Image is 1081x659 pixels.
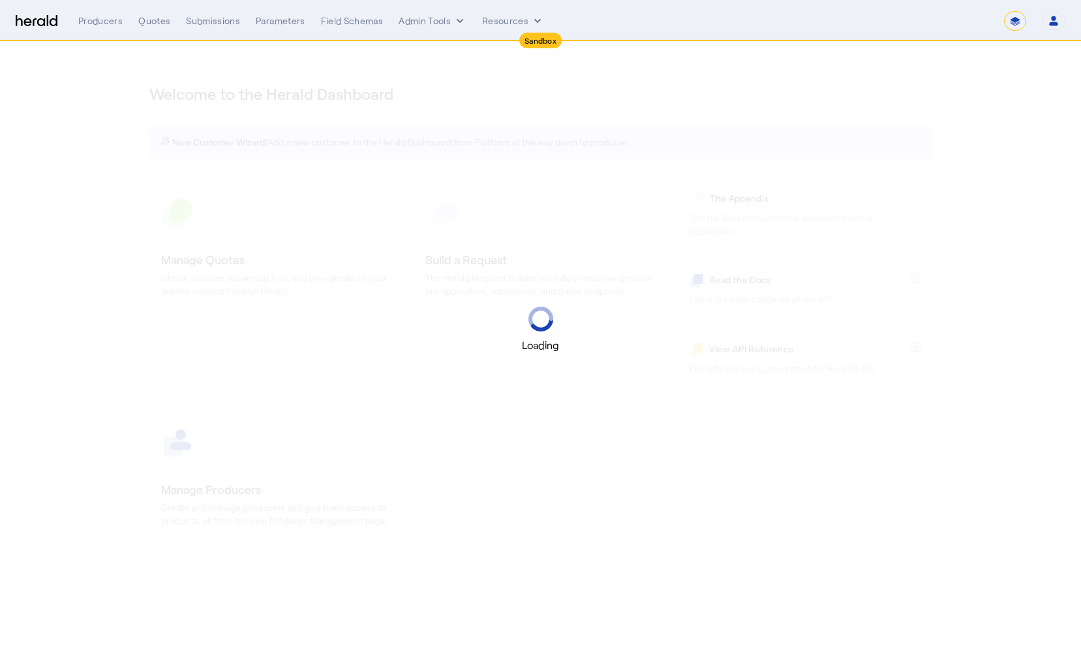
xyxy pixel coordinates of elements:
[16,15,57,27] img: Herald Logo
[321,14,384,27] div: Field Schemas
[482,14,544,27] button: Resources dropdown menu
[138,14,170,27] div: Quotes
[256,14,305,27] div: Parameters
[399,14,466,27] button: internal dropdown menu
[186,14,240,27] div: Submissions
[78,14,123,27] div: Producers
[519,33,562,48] div: Sandbox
